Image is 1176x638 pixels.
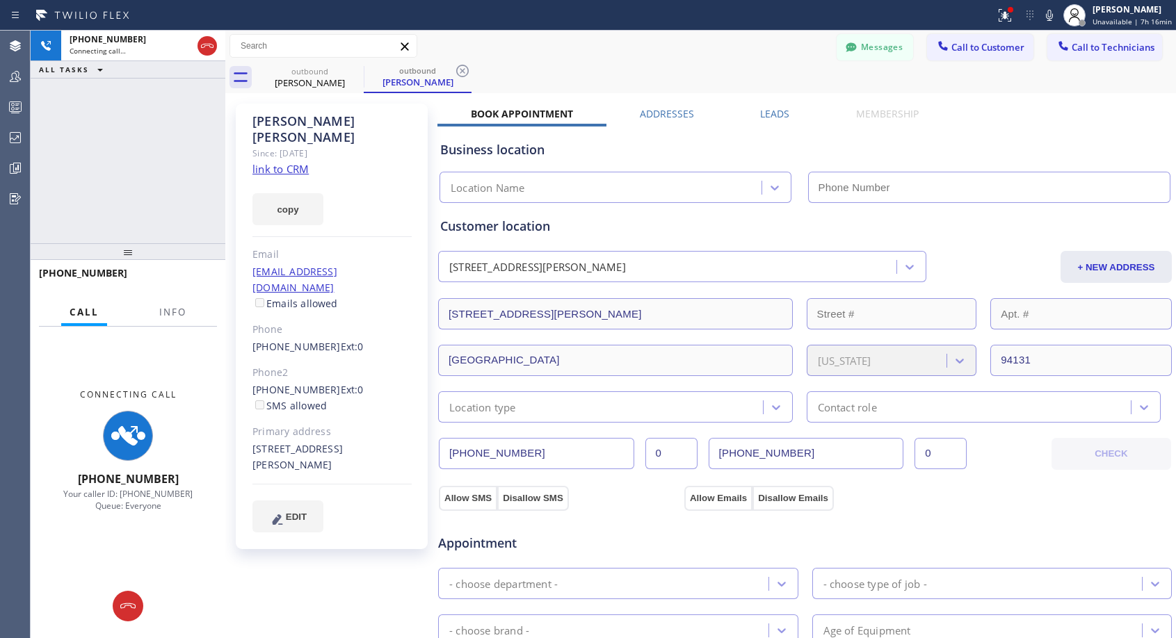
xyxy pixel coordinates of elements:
[159,306,186,318] span: Info
[1040,6,1059,25] button: Mute
[645,438,698,469] input: Ext.
[255,400,264,409] input: SMS allowed
[927,34,1033,60] button: Call to Customer
[252,297,338,310] label: Emails allowed
[257,62,362,93] div: Walker Thompson
[257,76,362,89] div: [PERSON_NAME]
[856,107,919,120] label: Membership
[113,591,143,621] button: Hang up
[365,76,470,88] div: [PERSON_NAME]
[1093,3,1172,15] div: [PERSON_NAME]
[252,424,412,440] div: Primary address
[341,340,364,353] span: Ext: 0
[255,298,264,307] input: Emails allowed
[252,383,341,396] a: [PHONE_NUMBER]
[70,33,146,45] span: [PHONE_NUMBER]
[823,622,911,638] div: Age of Equipment
[252,441,412,473] div: [STREET_ADDRESS][PERSON_NAME]
[640,107,694,120] label: Addresses
[365,62,470,92] div: Walker Thompson
[1093,17,1172,26] span: Unavailable | 7h 16min
[990,345,1172,376] input: ZIP
[252,340,341,353] a: [PHONE_NUMBER]
[252,193,323,225] button: copy
[449,622,529,638] div: - choose brand -
[31,61,117,78] button: ALL TASKS
[497,486,569,511] button: Disallow SMS
[80,388,177,400] span: Connecting Call
[837,34,913,60] button: Messages
[684,486,752,511] button: Allow Emails
[449,575,558,591] div: - choose department -
[39,65,89,74] span: ALL TASKS
[198,36,217,56] button: Hang up
[752,486,834,511] button: Disallow Emails
[818,399,877,415] div: Contact role
[1061,251,1172,283] button: + NEW ADDRESS
[252,113,412,145] div: [PERSON_NAME] [PERSON_NAME]
[63,488,193,512] span: Your caller ID: [PHONE_NUMBER] Queue: Everyone
[252,247,412,263] div: Email
[451,180,525,196] div: Location Name
[438,298,793,329] input: Address
[151,299,195,326] button: Info
[807,298,977,329] input: Street #
[823,575,927,591] div: - choose type of job -
[440,217,1170,236] div: Customer location
[230,35,417,57] input: Search
[78,471,179,486] span: [PHONE_NUMBER]
[760,107,789,120] label: Leads
[341,383,364,396] span: Ext: 0
[252,365,412,381] div: Phone2
[915,438,967,469] input: Ext. 2
[39,266,127,279] span: [PHONE_NUMBER]
[252,162,309,176] a: link to CRM
[438,345,793,376] input: City
[252,265,337,294] a: [EMAIL_ADDRESS][DOMAIN_NAME]
[449,259,626,275] div: [STREET_ADDRESS][PERSON_NAME]
[286,512,307,522] span: EDIT
[257,66,362,76] div: outbound
[1052,438,1171,470] button: CHECK
[1047,34,1162,60] button: Call to Technicians
[709,438,904,469] input: Phone Number 2
[990,298,1172,329] input: Apt. #
[440,140,1170,159] div: Business location
[70,46,126,56] span: Connecting call…
[252,145,412,161] div: Since: [DATE]
[439,486,497,511] button: Allow SMS
[951,41,1024,54] span: Call to Customer
[439,438,634,469] input: Phone Number
[1072,41,1154,54] span: Call to Technicians
[252,399,327,412] label: SMS allowed
[252,500,323,532] button: EDIT
[61,299,107,326] button: Call
[365,65,470,76] div: outbound
[449,399,516,415] div: Location type
[471,107,573,120] label: Book Appointment
[70,306,99,318] span: Call
[808,172,1171,203] input: Phone Number
[252,322,412,338] div: Phone
[438,534,681,553] span: Appointment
